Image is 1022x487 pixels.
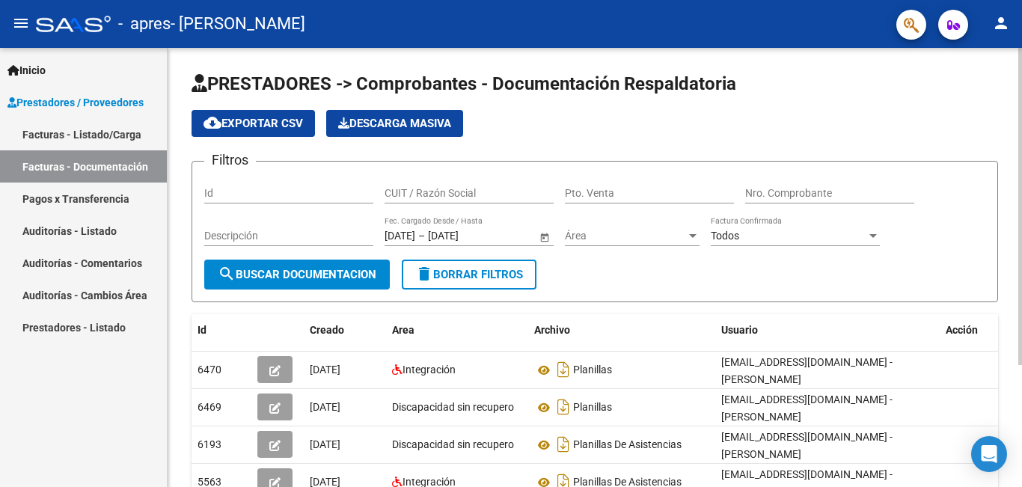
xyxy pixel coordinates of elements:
mat-icon: cloud_download [204,114,221,132]
span: [DATE] [310,401,340,413]
div: Open Intercom Messenger [971,436,1007,472]
span: Inicio [7,62,46,79]
span: 6469 [198,401,221,413]
datatable-header-cell: Acción [940,314,1015,346]
mat-icon: search [218,265,236,283]
span: Área [565,230,686,242]
span: Creado [310,324,344,336]
button: Descarga Masiva [326,110,463,137]
span: Planillas [573,402,612,414]
input: Fecha fin [428,230,501,242]
datatable-header-cell: Id [192,314,251,346]
span: - apres [118,7,171,40]
mat-icon: person [992,14,1010,32]
span: – [418,230,425,242]
span: Prestadores / Proveedores [7,94,144,111]
button: Open calendar [536,229,552,245]
span: 6470 [198,364,221,376]
span: Exportar CSV [204,117,303,130]
span: Planillas [573,364,612,376]
span: Todos [711,230,739,242]
span: [EMAIL_ADDRESS][DOMAIN_NAME] - [PERSON_NAME] [721,356,893,385]
datatable-header-cell: Area [386,314,528,346]
button: Borrar Filtros [402,260,536,290]
span: Descarga Masiva [338,117,451,130]
span: Discapacidad sin recupero [392,438,514,450]
h3: Filtros [204,150,256,171]
span: Id [198,324,206,336]
datatable-header-cell: Archivo [528,314,715,346]
i: Descargar documento [554,395,573,419]
span: [EMAIL_ADDRESS][DOMAIN_NAME] - [PERSON_NAME] [721,431,893,460]
span: Buscar Documentacion [218,268,376,281]
button: Exportar CSV [192,110,315,137]
mat-icon: menu [12,14,30,32]
span: Area [392,324,414,336]
datatable-header-cell: Usuario [715,314,940,346]
span: Borrar Filtros [415,268,523,281]
span: 6193 [198,438,221,450]
mat-icon: delete [415,265,433,283]
span: PRESTADORES -> Comprobantes - Documentación Respaldatoria [192,73,736,94]
span: Acción [946,324,978,336]
app-download-masive: Descarga masiva de comprobantes (adjuntos) [326,110,463,137]
span: Discapacidad sin recupero [392,401,514,413]
span: - [PERSON_NAME] [171,7,305,40]
span: [DATE] [310,438,340,450]
span: Integración [403,364,456,376]
i: Descargar documento [554,358,573,382]
span: Usuario [721,324,758,336]
i: Descargar documento [554,432,573,456]
datatable-header-cell: Creado [304,314,386,346]
span: [EMAIL_ADDRESS][DOMAIN_NAME] - [PERSON_NAME] [721,393,893,423]
span: Planillas De Asistencias [573,439,682,451]
span: [DATE] [310,364,340,376]
input: Fecha inicio [385,230,415,242]
span: Archivo [534,324,570,336]
button: Buscar Documentacion [204,260,390,290]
